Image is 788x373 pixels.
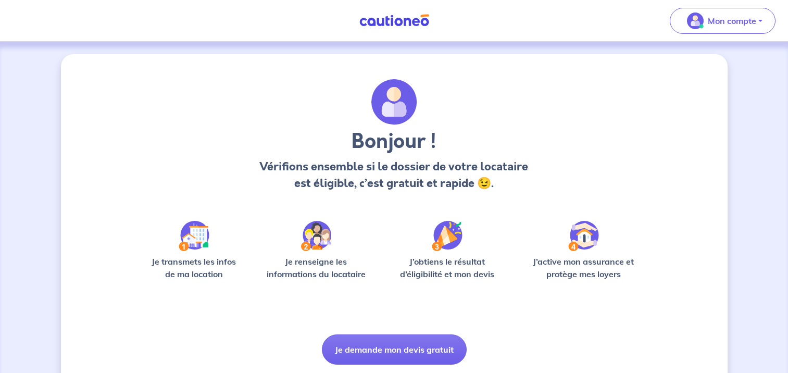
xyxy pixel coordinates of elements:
p: J’obtiens le résultat d’éligibilité et mon devis [389,255,506,280]
p: J’active mon assurance et protège mes loyers [523,255,644,280]
img: /static/f3e743aab9439237c3e2196e4328bba9/Step-3.svg [432,221,462,251]
img: archivate [371,79,417,125]
p: Vérifions ensemble si le dossier de votre locataire est éligible, c’est gratuit et rapide 😉. [257,158,531,192]
p: Mon compte [708,15,756,27]
img: /static/90a569abe86eec82015bcaae536bd8e6/Step-1.svg [179,221,209,251]
button: Je demande mon devis gratuit [322,334,467,365]
img: illu_account_valid_menu.svg [687,13,704,29]
img: /static/c0a346edaed446bb123850d2d04ad552/Step-2.svg [301,221,331,251]
button: illu_account_valid_menu.svgMon compte [670,8,776,34]
p: Je renseigne les informations du locataire [260,255,372,280]
p: Je transmets les infos de ma location [144,255,244,280]
img: Cautioneo [355,14,433,27]
img: /static/bfff1cf634d835d9112899e6a3df1a5d/Step-4.svg [568,221,599,251]
h3: Bonjour ! [257,129,531,154]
